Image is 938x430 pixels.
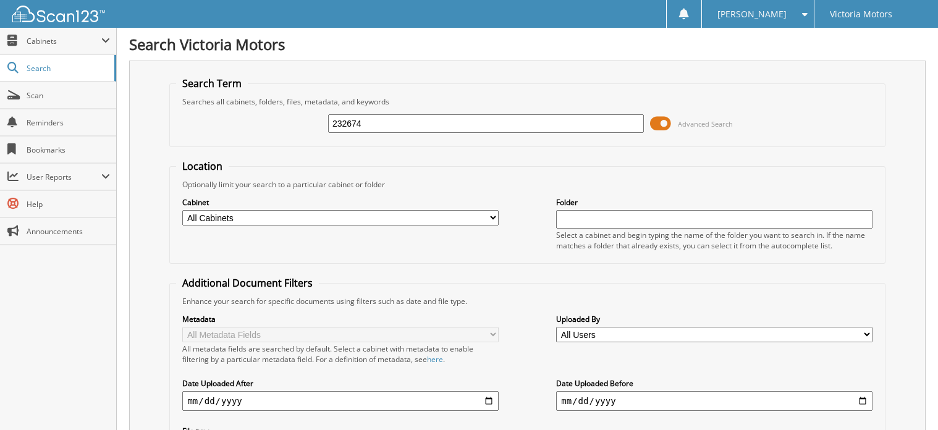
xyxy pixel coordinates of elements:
[182,314,498,324] label: Metadata
[12,6,105,22] img: scan123-logo-white.svg
[427,354,443,365] a: here
[27,199,110,209] span: Help
[176,276,319,290] legend: Additional Document Filters
[556,197,872,208] label: Folder
[176,77,248,90] legend: Search Term
[182,197,498,208] label: Cabinet
[129,34,926,54] h1: Search Victoria Motors
[27,117,110,128] span: Reminders
[556,314,872,324] label: Uploaded By
[182,344,498,365] div: All metadata fields are searched by default. Select a cabinet with metadata to enable filtering b...
[176,179,878,190] div: Optionally limit your search to a particular cabinet or folder
[176,159,229,173] legend: Location
[556,378,872,389] label: Date Uploaded Before
[182,378,498,389] label: Date Uploaded After
[27,36,101,46] span: Cabinets
[27,145,110,155] span: Bookmarks
[876,371,938,430] iframe: Chat Widget
[27,90,110,101] span: Scan
[176,296,878,306] div: Enhance your search for specific documents using filters such as date and file type.
[27,226,110,237] span: Announcements
[27,63,108,74] span: Search
[717,11,787,18] span: [PERSON_NAME]
[678,119,733,129] span: Advanced Search
[556,391,872,411] input: end
[830,11,892,18] span: Victoria Motors
[27,172,101,182] span: User Reports
[176,96,878,107] div: Searches all cabinets, folders, files, metadata, and keywords
[556,230,872,251] div: Select a cabinet and begin typing the name of the folder you want to search in. If the name match...
[182,391,498,411] input: start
